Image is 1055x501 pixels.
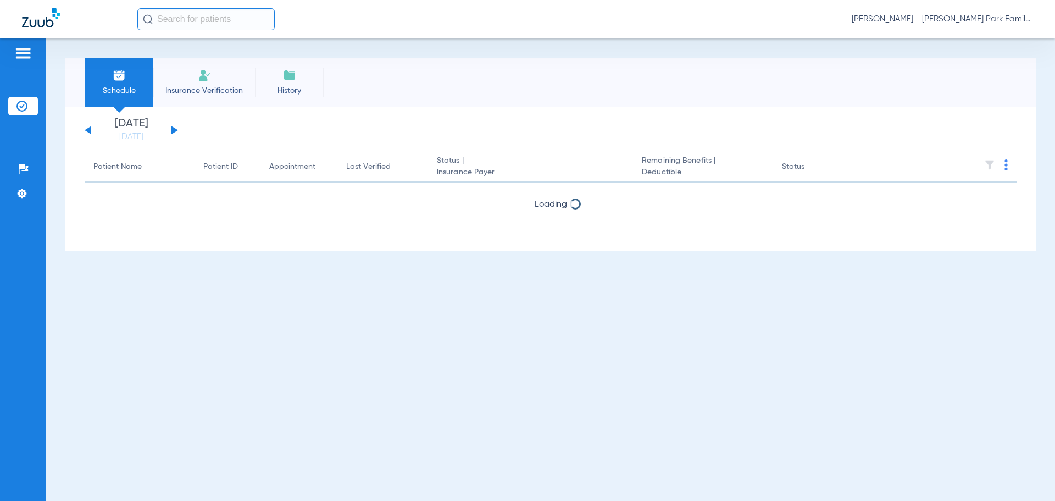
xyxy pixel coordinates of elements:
[437,167,624,178] span: Insurance Payer
[93,161,186,173] div: Patient Name
[162,85,247,96] span: Insurance Verification
[93,161,142,173] div: Patient Name
[269,161,329,173] div: Appointment
[143,14,153,24] img: Search Icon
[633,152,773,183] th: Remaining Benefits |
[642,167,764,178] span: Deductible
[14,47,32,60] img: hamburger-icon
[269,161,315,173] div: Appointment
[93,85,145,96] span: Schedule
[535,200,567,209] span: Loading
[137,8,275,30] input: Search for patients
[98,131,164,142] a: [DATE]
[22,8,60,27] img: Zuub Logo
[346,161,419,173] div: Last Verified
[428,152,633,183] th: Status |
[1004,159,1008,170] img: group-dot-blue.svg
[203,161,252,173] div: Patient ID
[113,69,126,82] img: Schedule
[98,118,164,142] li: [DATE]
[346,161,391,173] div: Last Verified
[203,161,238,173] div: Patient ID
[198,69,211,82] img: Manual Insurance Verification
[263,85,315,96] span: History
[283,69,296,82] img: History
[773,152,847,183] th: Status
[984,159,995,170] img: filter.svg
[852,14,1033,25] span: [PERSON_NAME] - [PERSON_NAME] Park Family Dentistry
